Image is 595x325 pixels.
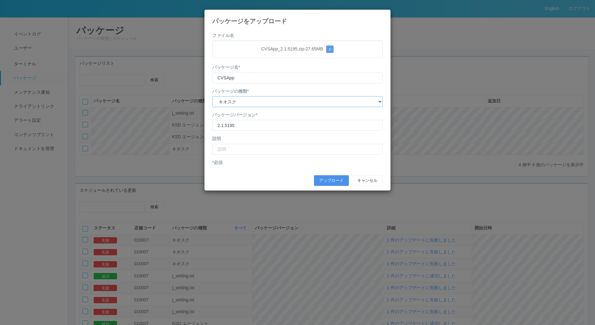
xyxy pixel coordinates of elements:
[212,18,383,25] h4: パッケージをアップロード
[326,45,334,53] button: x
[217,45,378,53] p: CVSApp_2.1.5195.zip - 27.65 MB
[212,32,234,39] label: ファイル名
[212,135,221,142] label: 説明
[314,175,349,186] button: アップロード
[352,175,383,186] button: キャンセル
[212,112,257,118] label: パッケージバージョン*
[212,144,383,155] input: 説明
[212,120,383,131] input: パッケージバージョン
[212,88,249,95] label: パッケージの種類*
[212,73,383,83] input: パッケージ名
[212,64,240,71] label: パッケージ名*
